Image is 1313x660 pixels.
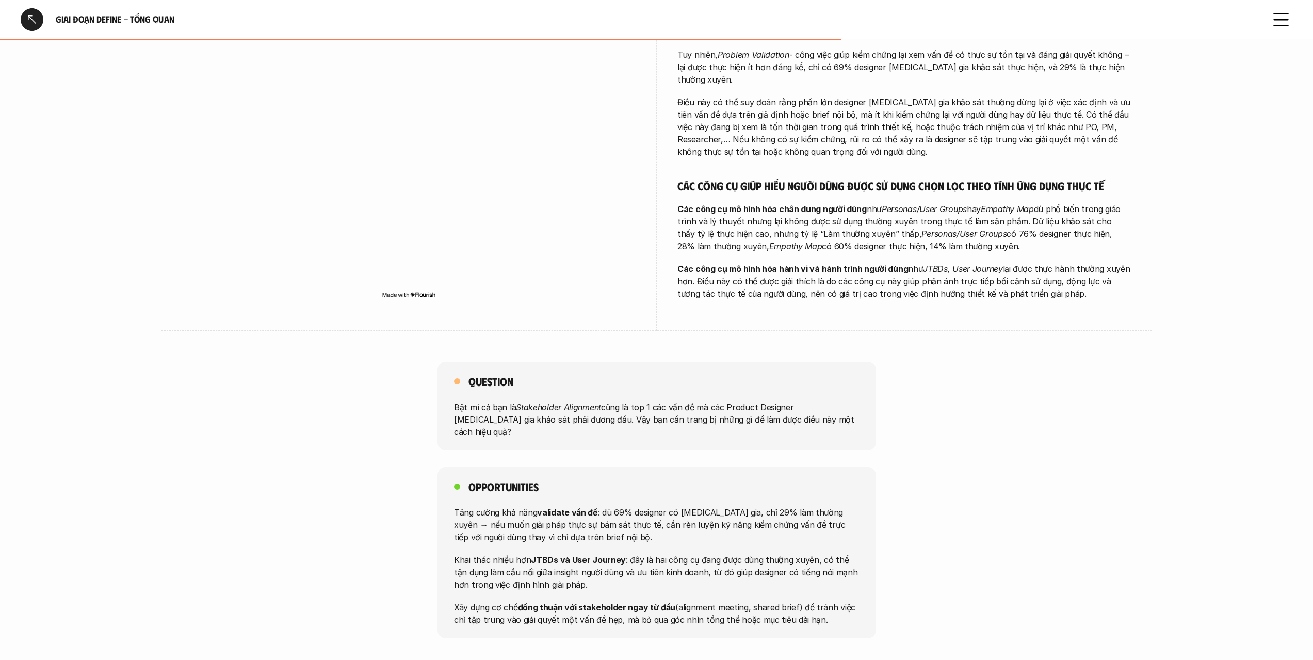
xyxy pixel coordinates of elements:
p: như hay dù phổ biến trong giáo trình và lý thuyết nhưng lại không được sử dụng thường xuyên trong... [677,203,1131,252]
em: Empathy Map [981,204,1034,214]
p: như lại được thực hành thường xuyên hơn. Điều này có thể được giải thích là do các công cụ này gi... [677,263,1131,300]
p: Tuy nhiên, - công việc giúp kiểm chứng lại xem vấn đề có thực sự tồn tại và đáng giải quyết không... [677,49,1131,86]
em: Problem Validation [718,50,789,60]
h5: Các công cụ giúp hiểu người dùng được sử dụng chọn lọc theo tính ứng dụng thực tế [677,179,1131,193]
h5: Opportunities [468,479,539,494]
strong: Các công cụ mô hình hóa chân dung người dùng [677,204,867,214]
strong: Các công cụ mô hình hóa hành vi và hành trình người dùng [677,264,908,274]
strong: đồng thuận với stakeholder ngay từ đầu [517,602,675,612]
strong: validate vấn đề [537,507,598,517]
em: Personas/User Groups [921,229,1007,239]
strong: JTBDs và User Journey [531,554,626,565]
em: Stakeholder Alignment [516,402,601,412]
p: Xây dựng cơ chế (alignment meeting, shared brief) để tránh việc chỉ tập trung vào giải quyết một ... [454,601,860,625]
p: Khai thác nhiều hơn : đây là hai công cụ đang được dùng thường xuyên, có thể tận dụng làm cầu nối... [454,553,860,590]
em: JTBDs, User Journey [923,264,1002,274]
h6: Giai đoạn Define - Tổng quan [56,13,1257,25]
h5: Question [468,374,513,389]
p: Tăng cường khả năng : dù 69% designer có [MEDICAL_DATA] gia, chỉ 29% làm thường xuyên → nếu muốn ... [454,506,860,543]
p: Bật mí cả bạn là cũng là top 1 các vấn đề mà các Product Designer [MEDICAL_DATA] gia khảo sát phả... [454,401,860,438]
em: Empathy Map [769,241,822,251]
em: Personas/User Groups [882,204,967,214]
p: Điều này có thể suy đoán rằng phần lớn designer [MEDICAL_DATA] gia khảo sát thường dừng lại ở việ... [677,96,1131,158]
